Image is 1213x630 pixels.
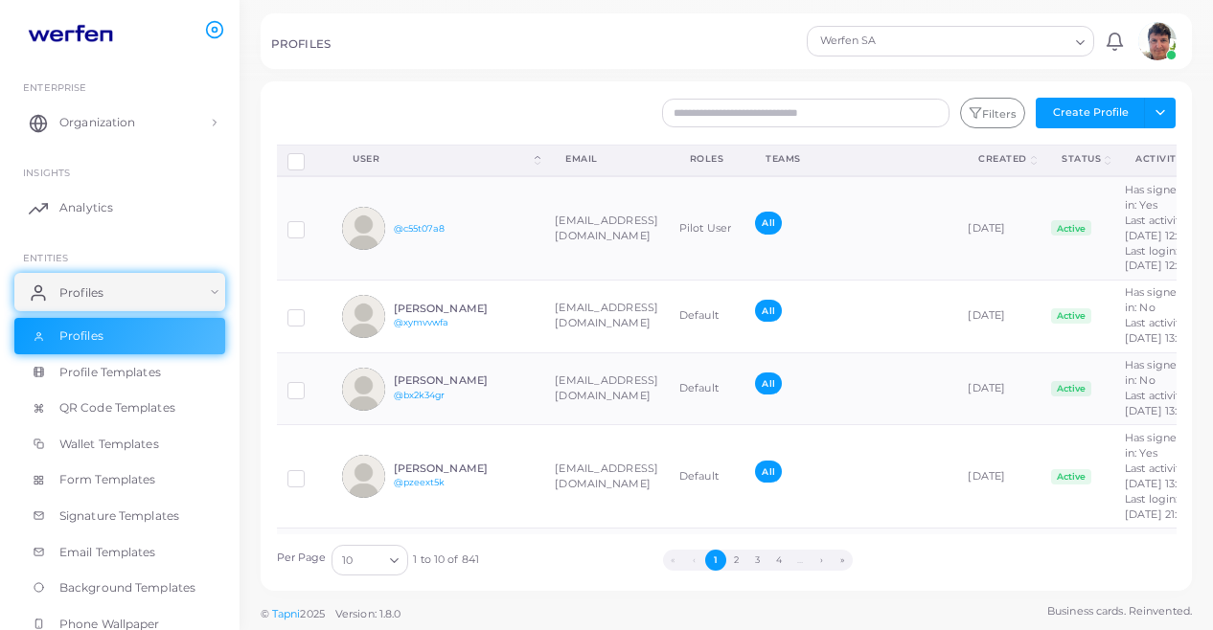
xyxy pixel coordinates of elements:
[342,207,385,250] img: avatar
[14,273,225,311] a: Profiles
[1125,183,1183,212] span: Has signed in: Yes
[14,318,225,354] a: Profiles
[565,152,648,166] div: Email
[817,32,956,51] span: Werfen SA
[669,176,745,280] td: Pilot User
[59,579,195,596] span: Background Templates
[957,352,1041,425] td: [DATE]
[479,550,1037,571] ul: Pagination
[1125,389,1188,417] span: Last activity: [DATE] 13:55
[755,300,781,322] span: All
[261,606,401,622] span: ©
[332,545,408,575] div: Search for option
[59,507,179,525] span: Signature Templates
[1125,244,1190,273] span: Last login: [DATE] 12:00
[277,551,327,566] label: Per Page
[59,114,135,131] span: Organization
[544,529,669,601] td: [EMAIL_ADDRESS][DOMAIN_NAME]
[413,552,479,568] span: 1 to 10 of 841
[59,199,113,216] span: Analytics
[23,81,86,93] span: Enterprise
[14,426,225,462] a: Wallet Templates
[394,223,446,234] a: @c55t07a8
[705,550,726,571] button: Go to page 1
[726,550,747,571] button: Go to page 2
[59,364,161,381] span: Profile Templates
[1125,431,1183,460] span: Has signed in: Yes
[59,436,159,453] span: Wallet Templates
[23,167,70,178] span: INSIGHTS
[394,317,449,327] a: @xymvvwfa
[14,189,225,227] a: Analytics
[957,176,1041,280] td: [DATE]
[768,550,790,571] button: Go to page 4
[1138,22,1177,60] img: avatar
[544,176,669,280] td: [EMAIL_ADDRESS][DOMAIN_NAME]
[978,152,1027,166] div: Created
[1135,152,1182,166] div: activity
[59,399,175,416] span: QR Code Templates
[17,18,124,54] img: logo
[1125,492,1189,521] span: Last login: [DATE] 21:39
[1036,98,1145,128] button: Create Profile
[394,374,535,387] h6: [PERSON_NAME]
[544,280,669,352] td: [EMAIL_ADDRESS][DOMAIN_NAME]
[394,462,535,475] h6: [PERSON_NAME]
[300,606,324,622] span: 2025
[14,570,225,606] a: Background Templates
[960,98,1025,128] button: Filters
[1051,469,1091,484] span: Active
[1125,316,1188,345] span: Last activity: [DATE] 13:55
[766,152,936,166] div: Teams
[958,31,1068,52] input: Search for option
[669,280,745,352] td: Default
[23,252,68,263] span: ENTITIES
[669,425,745,529] td: Default
[1125,214,1190,242] span: Last activity: [DATE] 12:00
[957,280,1041,352] td: [DATE]
[277,145,332,176] th: Row-selection
[1051,308,1091,324] span: Active
[811,550,832,571] button: Go to next page
[690,152,724,166] div: Roles
[335,607,401,620] span: Version: 1.8.0
[755,372,781,394] span: All
[1133,22,1181,60] a: avatar
[59,284,103,302] span: Profiles
[957,529,1041,601] td: [DATE]
[747,550,768,571] button: Go to page 3
[59,544,156,561] span: Email Templates
[394,390,446,400] a: @bx2k34gr
[1051,381,1091,396] span: Active
[272,607,301,620] a: Tapni
[807,26,1094,56] div: Search for option
[755,461,781,483] span: All
[755,212,781,234] span: All
[832,550,853,571] button: Go to last page
[1062,152,1101,166] div: Status
[1125,358,1183,387] span: Has signed in: No
[355,550,382,571] input: Search for option
[669,352,745,425] td: Default
[669,529,745,601] td: Pilot User
[271,37,331,51] h5: PROFILES
[14,498,225,534] a: Signature Templates
[1125,461,1188,490] span: Last activity: [DATE] 13:55
[544,425,669,529] td: [EMAIL_ADDRESS][DOMAIN_NAME]
[1051,220,1091,236] span: Active
[342,455,385,498] img: avatar
[59,471,156,488] span: Form Templates
[957,425,1041,529] td: [DATE]
[394,477,446,487] a: @pzeext5k
[342,295,385,338] img: avatar
[544,352,669,425] td: [EMAIL_ADDRESS][DOMAIN_NAME]
[1125,285,1183,314] span: Has signed in: No
[14,354,225,391] a: Profile Templates
[1047,603,1192,619] span: Business cards. Reinvented.
[59,327,103,345] span: Profiles
[353,152,531,166] div: User
[342,551,353,571] span: 10
[14,461,225,498] a: Form Templates
[342,368,385,411] img: avatar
